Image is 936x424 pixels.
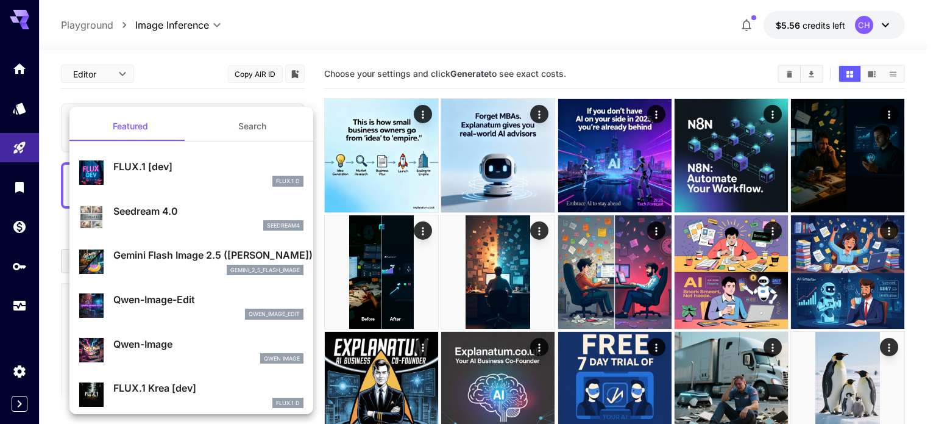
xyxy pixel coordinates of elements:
[79,376,303,413] div: FLUX.1 Krea [dev]FLUX.1 D
[264,354,300,363] p: Qwen Image
[230,266,300,275] p: gemini_2_5_flash_image
[113,204,303,218] p: Seedream 4.0
[267,221,300,230] p: seedream4
[79,332,303,369] div: Qwen-ImageQwen Image
[113,292,303,307] p: Qwen-Image-Edit
[113,381,303,395] p: FLUX.1 Krea [dev]
[113,159,303,174] p: FLUX.1 [dev]
[276,399,300,408] p: FLUX.1 D
[113,248,303,262] p: Gemini Flash Image 2.5 ([PERSON_NAME])
[69,112,191,141] button: Featured
[249,310,300,318] p: qwen_image_edit
[79,243,303,280] div: Gemini Flash Image 2.5 ([PERSON_NAME])gemini_2_5_flash_image
[113,337,303,351] p: Qwen-Image
[79,154,303,192] div: FLUX.1 [dev]FLUX.1 D
[276,177,300,185] p: FLUX.1 D
[79,199,303,236] div: Seedream 4.0seedream4
[79,287,303,325] div: Qwen-Image-Editqwen_image_edit
[191,112,313,141] button: Search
